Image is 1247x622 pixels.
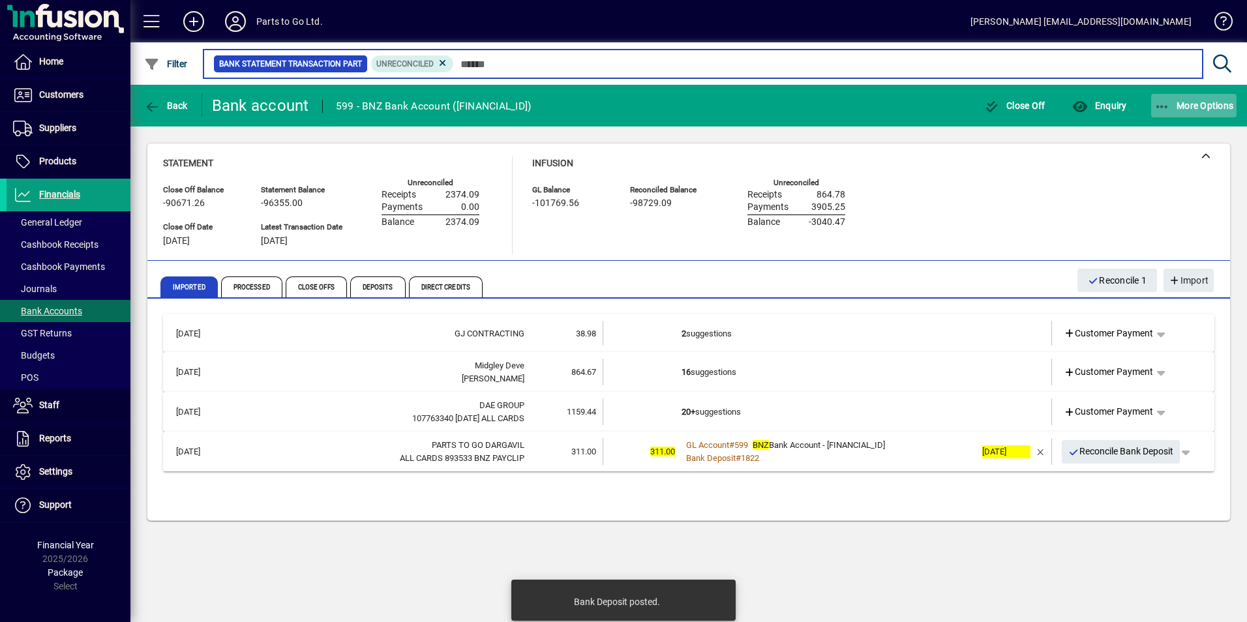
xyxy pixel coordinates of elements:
[170,321,231,346] td: [DATE]
[682,359,976,385] td: suggestions
[7,112,130,145] a: Suppliers
[39,433,71,443] span: Reports
[729,440,734,450] span: #
[1062,440,1180,464] button: Reconcile Bank Deposit
[231,359,524,372] div: Midgley Deve
[170,359,231,385] td: [DATE]
[376,59,434,68] span: Unreconciled
[970,11,1192,32] div: [PERSON_NAME] [EMAIL_ADDRESS][DOMAIN_NAME]
[7,489,130,522] a: Support
[7,233,130,256] a: Cashbook Receipts
[48,567,83,578] span: Package
[7,46,130,78] a: Home
[7,389,130,422] a: Staff
[173,10,215,33] button: Add
[13,217,82,228] span: General Ledger
[231,327,524,340] div: GJ CONTRACTING
[809,217,845,228] span: -3040.47
[39,189,80,200] span: Financials
[1077,269,1157,292] button: Reconcile 1
[336,96,532,117] div: 599 - BNZ Bank Account ([FINANCIAL_ID])
[170,438,231,465] td: [DATE]
[682,407,695,417] b: 20+
[256,11,323,32] div: Parts to Go Ltd.
[734,440,748,450] span: 599
[261,223,342,231] span: Latest Transaction Date
[141,52,191,76] button: Filter
[231,452,524,465] div: ALL CARDS 893533 BNZ PAYCLIP
[215,10,256,33] button: Profile
[286,276,347,297] span: Close Offs
[686,440,729,450] span: GL Account
[1059,361,1159,384] a: Customer Payment
[261,198,303,209] span: -96355.00
[163,432,1214,471] mat-expansion-panel-header: [DATE]PARTS TO GO DARGAVILALL CARDS 893533 BNZ PAYCLIP311.00311.00GL Account#599BNZBank Account -...
[163,236,190,246] span: [DATE]
[532,198,579,209] span: -101769.56
[382,217,414,228] span: Balance
[7,211,130,233] a: General Ledger
[571,367,596,377] span: 864.67
[682,438,753,452] a: GL Account#599
[130,94,202,117] app-page-header-button: Back
[160,276,218,297] span: Imported
[747,202,789,213] span: Payments
[567,407,596,417] span: 1159.44
[37,540,94,550] span: Financial Year
[408,179,453,187] label: Unreconciled
[982,445,1030,458] div: [DATE]
[261,186,342,194] span: Statement Balance
[231,412,524,425] div: 107763340 27AUG25 ALL CARDS
[984,100,1045,111] span: Close Off
[163,392,1214,432] mat-expansion-panel-header: [DATE]DAE GROUP107763340 [DATE] ALL CARDS1159.4420+suggestionsCustomer Payment
[7,456,130,488] a: Settings
[747,217,780,228] span: Balance
[1059,321,1159,345] a: Customer Payment
[1169,270,1209,291] span: Import
[163,352,1214,392] mat-expansion-panel-header: [DATE]Midgley Deve[PERSON_NAME]864.6716suggestionsCustomer Payment
[39,123,76,133] span: Suppliers
[753,440,885,450] span: Bank Account - [FINANCIAL_ID]
[736,453,741,463] span: #
[682,451,764,465] a: Bank Deposit#1822
[1151,94,1237,117] button: More Options
[1164,269,1214,292] button: Import
[371,55,454,72] mat-chip: Reconciliation Status: Unreconciled
[7,344,130,366] a: Budgets
[741,453,759,463] span: 1822
[753,440,769,450] em: BNZ
[39,56,63,67] span: Home
[682,321,976,346] td: suggestions
[1064,365,1154,379] span: Customer Payment
[39,89,83,100] span: Customers
[170,398,231,425] td: [DATE]
[747,190,782,200] span: Receipts
[1064,327,1154,340] span: Customer Payment
[532,186,610,194] span: GL Balance
[221,276,282,297] span: Processed
[409,276,483,297] span: Direct Credits
[981,94,1049,117] button: Close Off
[231,372,524,385] div: Midgley Dev
[1088,270,1147,291] span: Reconcile 1
[382,202,423,213] span: Payments
[7,366,130,389] a: POS
[445,190,479,200] span: 2374.09
[576,329,596,338] span: 38.98
[13,350,55,361] span: Budgets
[1072,100,1126,111] span: Enquiry
[382,190,416,200] span: Receipts
[13,261,105,272] span: Cashbook Payments
[39,156,76,166] span: Products
[163,223,241,231] span: Close Off Date
[7,278,130,300] a: Journals
[39,499,72,510] span: Support
[219,57,362,70] span: Bank Statement Transaction Part
[445,217,479,228] span: 2374.09
[1064,405,1154,419] span: Customer Payment
[682,367,691,377] b: 16
[1069,94,1130,117] button: Enquiry
[231,439,524,452] div: PARTS TO GO DARGAVIL
[7,256,130,278] a: Cashbook Payments
[7,300,130,322] a: Bank Accounts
